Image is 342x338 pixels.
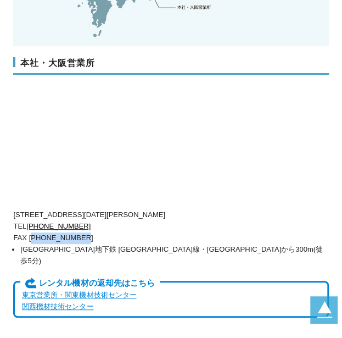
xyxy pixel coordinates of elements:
p: TEL [13,221,328,232]
p: FAX [PHONE_NUMBER] [13,232,328,244]
a: 東京営業所・関東機材技術センター [22,291,136,299]
a: 関西機材技術センター [22,302,93,311]
a: [PHONE_NUMBER] [26,222,91,230]
p: [STREET_ADDRESS][DATE][PERSON_NAME] [13,209,328,221]
span: レンタル機材の返却先はこちら [20,277,159,289]
li: [GEOGRAPHIC_DATA]地下鉄 [GEOGRAPHIC_DATA]線・[GEOGRAPHIC_DATA]から300m(徒歩5分) [20,244,328,267]
h3: 本社・大阪営業所 [13,57,328,75]
a: 本社・大阪営業所 [203,21,319,38]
